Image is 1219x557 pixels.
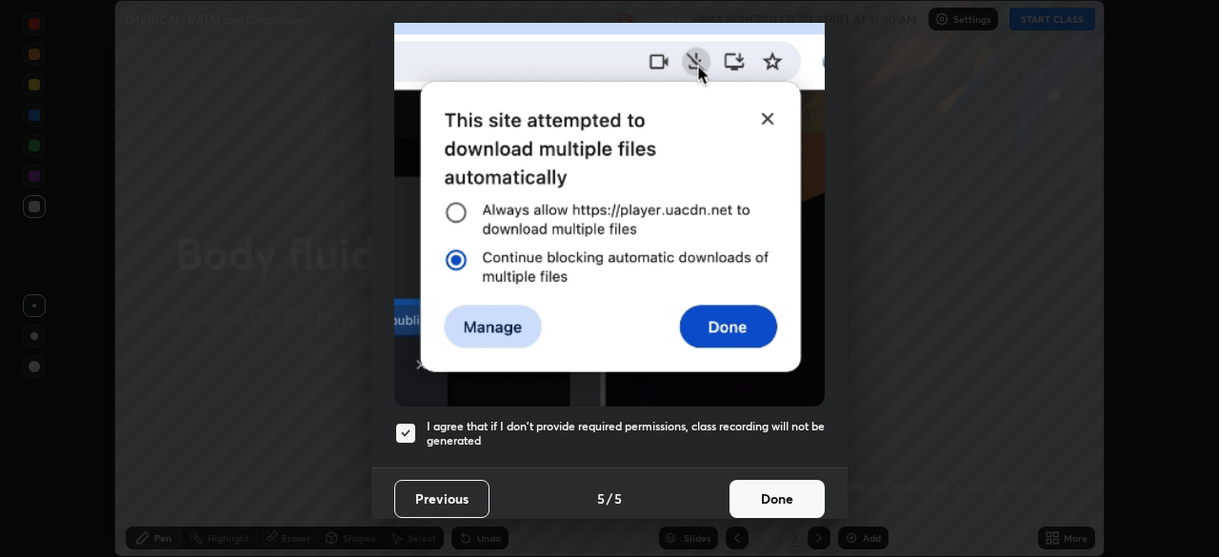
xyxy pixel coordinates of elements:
button: Previous [394,480,490,518]
h5: I agree that if I don't provide required permissions, class recording will not be generated [427,419,825,448]
button: Done [729,480,825,518]
h4: 5 [614,488,622,508]
h4: 5 [597,488,605,508]
h4: / [607,488,612,508]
